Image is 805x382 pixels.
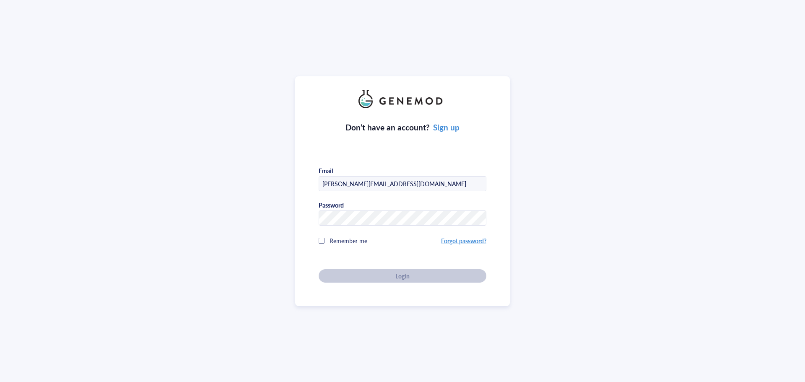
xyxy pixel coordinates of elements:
a: Sign up [433,122,460,133]
div: Don’t have an account? [345,122,460,133]
div: Email [319,167,333,174]
span: Remember me [330,236,367,245]
a: Forgot password? [441,236,486,245]
img: genemod_logo_light-BcqUzbGq.png [358,90,447,108]
div: Password [319,201,344,209]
